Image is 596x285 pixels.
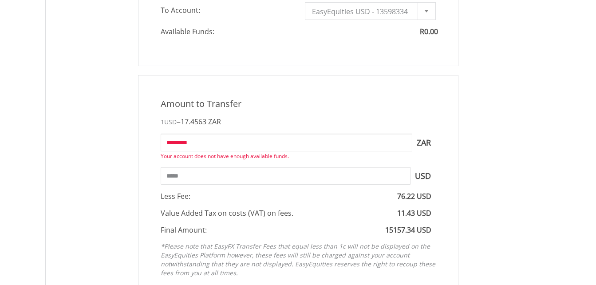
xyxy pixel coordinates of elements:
span: Final Amount: [161,225,207,235]
span: Less Fee: [161,191,190,201]
em: *Please note that EasyFX Transfer Fees that equal less than 1c will not be displayed on the EasyE... [161,242,435,277]
span: Your account does not have enough available funds. [161,152,289,160]
span: USD [410,167,436,185]
span: 15157.34 USD [385,225,431,235]
span: 11.43 USD [397,208,431,218]
span: ZAR [208,117,221,127]
span: To Account: [154,2,298,18]
span: R0.00 [420,27,438,36]
span: ZAR [412,134,436,151]
span: EasyEquities USD - 13598334 [312,3,415,20]
span: Available Funds: [154,27,298,37]
div: Amount to Transfer [154,98,442,111]
span: 76.22 USD [397,191,431,201]
span: 1 [161,118,177,126]
span: Value Added Tax on costs (VAT) on fees. [161,208,293,218]
span: USD [164,118,177,126]
span: = [177,117,221,127]
span: 17.4563 [181,117,206,127]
